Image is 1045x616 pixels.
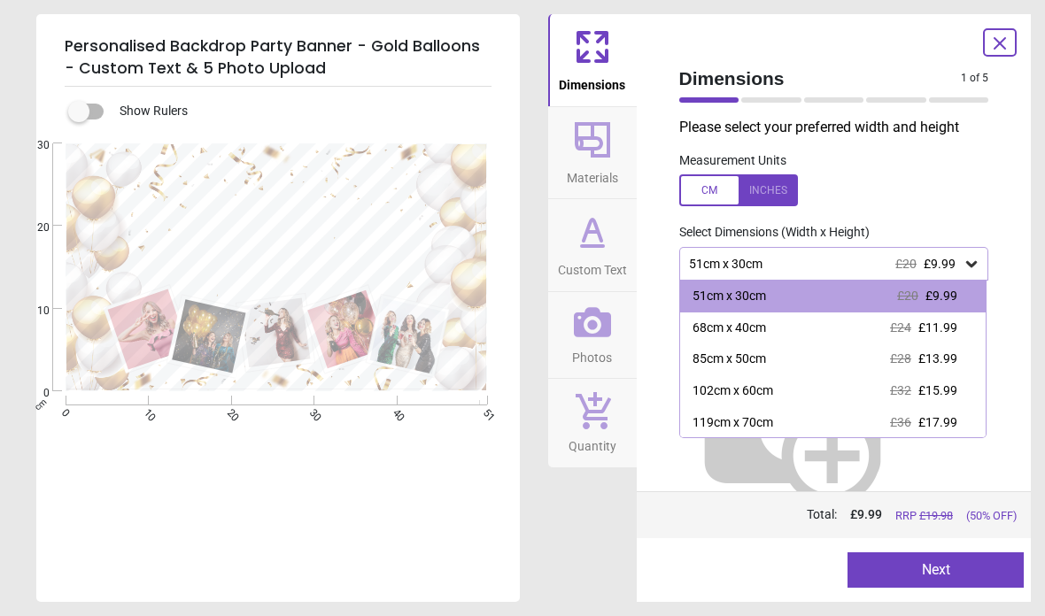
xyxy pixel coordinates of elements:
[693,414,773,432] div: 119cm x 70cm
[924,257,956,271] span: £9.99
[567,161,618,188] span: Materials
[693,288,766,305] div: 51cm x 30cm
[65,28,492,87] h5: Personalised Backdrop Party Banner - Gold Balloons - Custom Text & 5 Photo Upload
[32,397,48,412] span: cm
[679,118,1003,137] p: Please select your preferred width and height
[925,289,957,303] span: £9.99
[548,199,637,291] button: Custom Text
[559,68,625,95] span: Dimensions
[665,224,870,242] label: Select Dimensions (Width x Height)
[857,507,882,521] span: 9.99
[890,383,911,397] span: £32
[548,379,637,467] button: Quantity
[548,107,637,199] button: Materials
[918,383,957,397] span: £15.99
[693,382,773,400] div: 102cm x 60cm
[572,341,612,367] span: Photos
[895,508,953,524] span: RRP
[848,552,1024,588] button: Next
[966,508,1017,524] span: (50% OFF)
[895,257,917,271] span: £20
[850,506,882,524] span: £
[890,415,911,429] span: £36
[16,138,50,153] span: 30
[16,304,50,319] span: 10
[961,71,988,86] span: 1 of 5
[890,320,911,335] span: £24
[919,509,953,522] span: £ 19.98
[79,101,520,122] div: Show Rulers
[16,386,50,401] span: 0
[918,320,957,335] span: £11.99
[890,351,911,366] span: £28
[687,257,964,272] div: 51cm x 30cm
[693,320,766,337] div: 68cm x 40cm
[548,292,637,379] button: Photos
[693,350,766,368] div: 85cm x 50cm
[679,152,786,170] label: Measurement Units
[558,253,627,280] span: Custom Text
[679,65,962,91] span: Dimensions
[918,415,957,429] span: £17.99
[548,14,637,106] button: Dimensions
[16,220,50,235] span: 20
[897,289,918,303] span: £20
[569,429,616,456] span: Quantity
[677,506,1018,524] div: Total:
[918,351,957,366] span: £13.99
